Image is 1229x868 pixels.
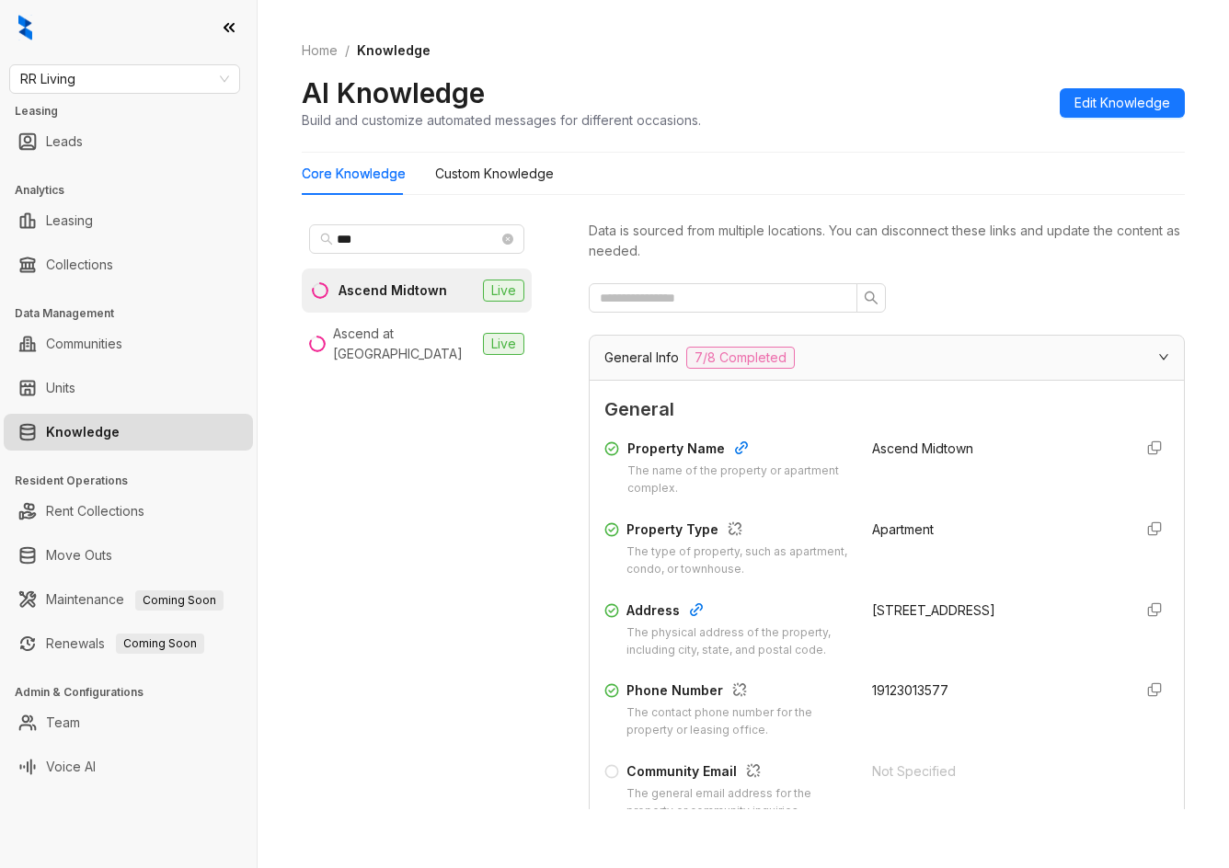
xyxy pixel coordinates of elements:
h2: AI Knowledge [302,75,485,110]
li: Voice AI [4,748,253,785]
li: Leads [4,123,253,160]
span: Coming Soon [116,634,204,654]
button: Edit Knowledge [1060,88,1185,118]
a: Leasing [46,202,93,239]
li: Renewals [4,625,253,662]
div: The contact phone number for the property or leasing office. [626,704,850,739]
li: Leasing [4,202,253,239]
span: Knowledge [357,42,431,58]
a: Rent Collections [46,493,144,530]
li: Move Outs [4,537,253,574]
li: Maintenance [4,581,253,618]
span: General [604,395,1169,424]
a: Collections [46,246,113,283]
span: RR Living [20,65,229,93]
span: Ascend Midtown [872,440,973,456]
span: expanded [1158,351,1169,362]
div: Build and customize automated messages for different occasions. [302,110,701,130]
span: Live [483,280,524,302]
li: Knowledge [4,414,253,451]
li: Team [4,704,253,741]
a: Leads [46,123,83,160]
h3: Resident Operations [15,473,257,489]
h3: Leasing [15,103,257,120]
div: Custom Knowledge [435,164,554,184]
span: close-circle [502,234,513,245]
span: Coming Soon [135,590,224,611]
span: Apartment [872,521,934,537]
a: Voice AI [46,748,96,785]
div: [STREET_ADDRESS] [872,600,1118,621]
h3: Admin & Configurations [15,684,257,701]
a: Units [46,370,75,406]
div: Address [626,600,850,624]
li: / [345,40,350,61]
span: 7/8 Completed [686,347,795,369]
span: Edit Knowledge [1074,93,1170,113]
div: Not Specified [872,761,1118,782]
a: Home [298,40,341,61]
img: logo [18,15,32,40]
span: 19123013577 [872,682,948,698]
div: Ascend at [GEOGRAPHIC_DATA] [333,324,476,364]
div: The name of the property or apartment complex. [627,463,850,497]
a: Move Outs [46,537,112,574]
h3: Data Management [15,305,257,322]
li: Units [4,370,253,406]
span: General Info [604,348,679,368]
div: Community Email [626,761,850,785]
a: Knowledge [46,414,120,451]
span: Live [483,333,524,355]
div: Property Name [627,439,850,463]
div: Ascend Midtown [339,280,447,301]
li: Communities [4,325,253,362]
div: The type of property, such as apartment, condo, or townhouse. [626,543,850,578]
div: Property Type [626,520,850,543]
span: search [320,233,333,246]
li: Rent Collections [4,493,253,530]
span: search [864,291,879,305]
a: Communities [46,325,122,362]
div: Core Knowledge [302,164,406,184]
a: Team [46,704,80,741]
div: Phone Number [626,680,850,704]
div: General Info7/8 Completed [590,336,1184,380]
div: Data is sourced from multiple locations. You can disconnect these links and update the content as... [589,221,1185,261]
h3: Analytics [15,182,257,199]
li: Collections [4,246,253,283]
a: RenewalsComing Soon [46,625,204,662]
div: The physical address of the property, including city, state, and postal code. [626,624,850,659]
div: The general email address for the property or community inquiries. [626,785,850,820]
